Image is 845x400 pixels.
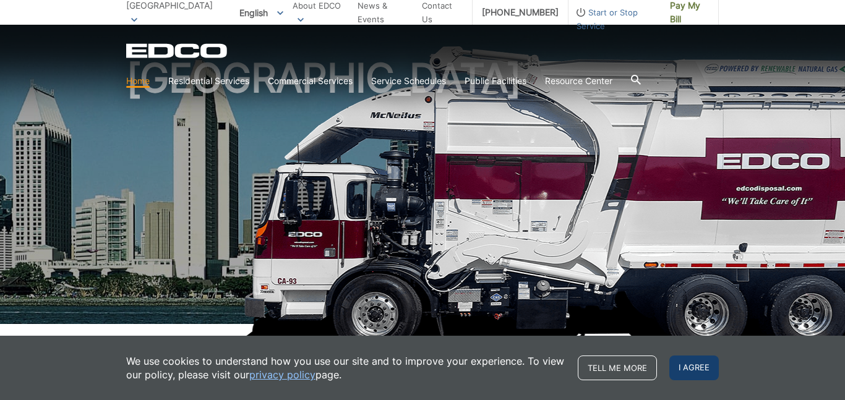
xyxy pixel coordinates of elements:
a: Resource Center [545,74,612,88]
span: I agree [669,355,719,380]
span: English [230,2,293,23]
a: Service Schedules [371,74,446,88]
a: Public Facilities [465,74,526,88]
p: We use cookies to understand how you use our site and to improve your experience. To view our pol... [126,354,565,381]
a: Tell me more [578,355,657,380]
a: Home [126,74,150,88]
a: Residential Services [168,74,249,88]
a: EDCD logo. Return to the homepage. [126,43,229,58]
h1: [GEOGRAPHIC_DATA] [126,58,719,330]
a: privacy policy [249,368,315,381]
a: Commercial Services [268,74,353,88]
